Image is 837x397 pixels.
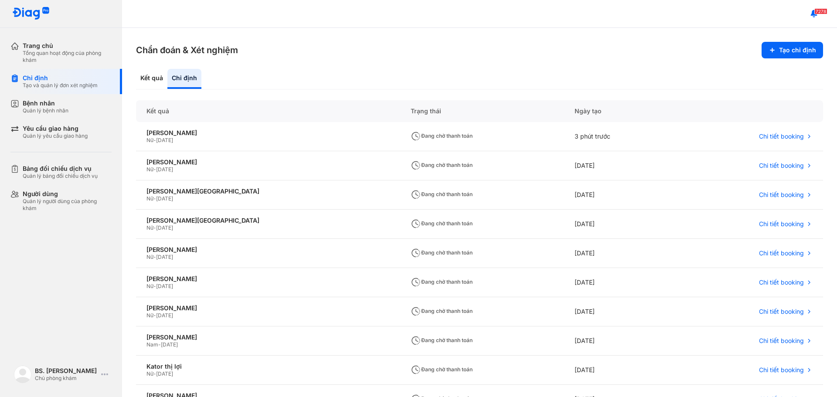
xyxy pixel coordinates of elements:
img: logo [12,7,50,20]
div: Tạo và quản lý đơn xét nghiệm [23,82,98,89]
span: Đang chờ thanh toán [411,337,473,343]
span: Nữ [146,370,153,377]
span: Đang chờ thanh toán [411,366,473,373]
div: Chủ phòng khám [35,375,98,382]
span: Nữ [146,283,153,289]
button: Tạo chỉ định [762,42,823,58]
span: - [158,341,161,348]
div: [PERSON_NAME][GEOGRAPHIC_DATA] [146,187,390,195]
div: [DATE] [564,297,676,326]
div: [DATE] [564,151,676,180]
span: [DATE] [156,283,173,289]
div: [DATE] [564,268,676,297]
span: Chi tiết booking [759,191,804,199]
span: Chi tiết booking [759,308,804,316]
div: Trang chủ [23,42,112,50]
span: - [153,166,156,173]
div: [PERSON_NAME] [146,275,390,283]
span: [DATE] [156,312,173,319]
span: Nữ [146,166,153,173]
div: Bảng đối chiếu dịch vụ [23,165,98,173]
span: - [153,370,156,377]
div: [DATE] [564,239,676,268]
div: Quản lý yêu cầu giao hàng [23,132,88,139]
div: [PERSON_NAME] [146,246,390,254]
div: [PERSON_NAME] [146,158,390,166]
span: Nữ [146,137,153,143]
div: Quản lý người dùng của phòng khám [23,198,112,212]
span: Nữ [146,312,153,319]
div: BS. [PERSON_NAME] [35,367,98,375]
div: [DATE] [564,210,676,239]
span: Chi tiết booking [759,366,804,374]
div: Quản lý bệnh nhân [23,107,68,114]
span: - [153,224,156,231]
div: Chỉ định [167,69,201,89]
span: Đang chờ thanh toán [411,278,473,285]
span: Chi tiết booking [759,220,804,228]
div: Bệnh nhân [23,99,68,107]
span: [DATE] [156,137,173,143]
span: Nam [146,341,158,348]
div: 3 phút trước [564,122,676,151]
div: [PERSON_NAME] [146,129,390,137]
span: Đang chờ thanh toán [411,162,473,168]
div: [PERSON_NAME][GEOGRAPHIC_DATA] [146,217,390,224]
span: Chi tiết booking [759,132,804,140]
h3: Chẩn đoán & Xét nghiệm [136,44,238,56]
span: 7278 [814,8,827,14]
span: Chi tiết booking [759,162,804,170]
div: [DATE] [564,326,676,356]
span: Chi tiết booking [759,278,804,286]
span: - [153,312,156,319]
span: [DATE] [161,341,178,348]
span: Nữ [146,254,153,260]
span: [DATE] [156,195,173,202]
div: Quản lý bảng đối chiếu dịch vụ [23,173,98,180]
span: Đang chờ thanh toán [411,308,473,314]
span: [DATE] [156,254,173,260]
div: Tổng quan hoạt động của phòng khám [23,50,112,64]
span: Đang chờ thanh toán [411,132,473,139]
div: Kết quả [136,69,167,89]
span: - [153,195,156,202]
div: Kator thị lợi [146,363,390,370]
div: Chỉ định [23,74,98,82]
span: Chi tiết booking [759,337,804,345]
span: [DATE] [156,370,173,377]
span: Chi tiết booking [759,249,804,257]
div: [PERSON_NAME] [146,304,390,312]
span: - [153,254,156,260]
span: - [153,137,156,143]
div: Ngày tạo [564,100,676,122]
span: Nữ [146,224,153,231]
div: Yêu cầu giao hàng [23,125,88,132]
div: Kết quả [136,100,400,122]
div: [PERSON_NAME] [146,333,390,341]
div: Người dùng [23,190,112,198]
span: - [153,283,156,289]
div: Trạng thái [400,100,564,122]
div: [DATE] [564,180,676,210]
div: [DATE] [564,356,676,385]
span: Đang chờ thanh toán [411,191,473,197]
span: [DATE] [156,166,173,173]
span: [DATE] [156,224,173,231]
img: logo [14,366,31,383]
span: Đang chờ thanh toán [411,220,473,227]
span: Đang chờ thanh toán [411,249,473,256]
span: Nữ [146,195,153,202]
